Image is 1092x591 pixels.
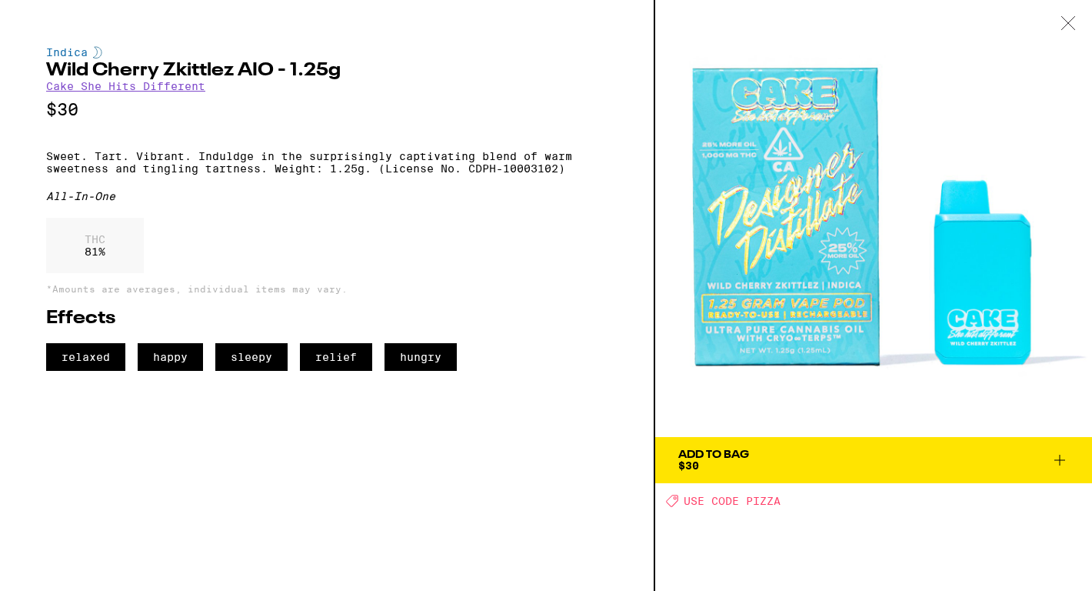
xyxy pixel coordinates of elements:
h2: Wild Cherry Zkittlez AIO - 1.25g [46,62,608,80]
button: Add To Bag$30 [655,437,1092,483]
span: hungry [385,343,457,371]
img: indicaColor.svg [93,46,102,58]
div: 81 % [46,218,144,273]
span: happy [138,343,203,371]
a: Cake She Hits Different [46,80,205,92]
p: *Amounts are averages, individual items may vary. [46,284,608,294]
h2: Effects [46,309,608,328]
p: THC [85,233,105,245]
span: relaxed [46,343,125,371]
span: USE CODE PIZZA [684,495,781,507]
span: $30 [678,459,699,472]
div: All-In-One [46,190,608,202]
p: Sweet. Tart. Vibrant. Induldge in the surprisingly captivating blend of warm sweetness and tingli... [46,150,608,175]
p: $30 [46,100,608,119]
span: relief [300,343,372,371]
div: Add To Bag [678,449,749,460]
span: sleepy [215,343,288,371]
div: Indica [46,46,608,58]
